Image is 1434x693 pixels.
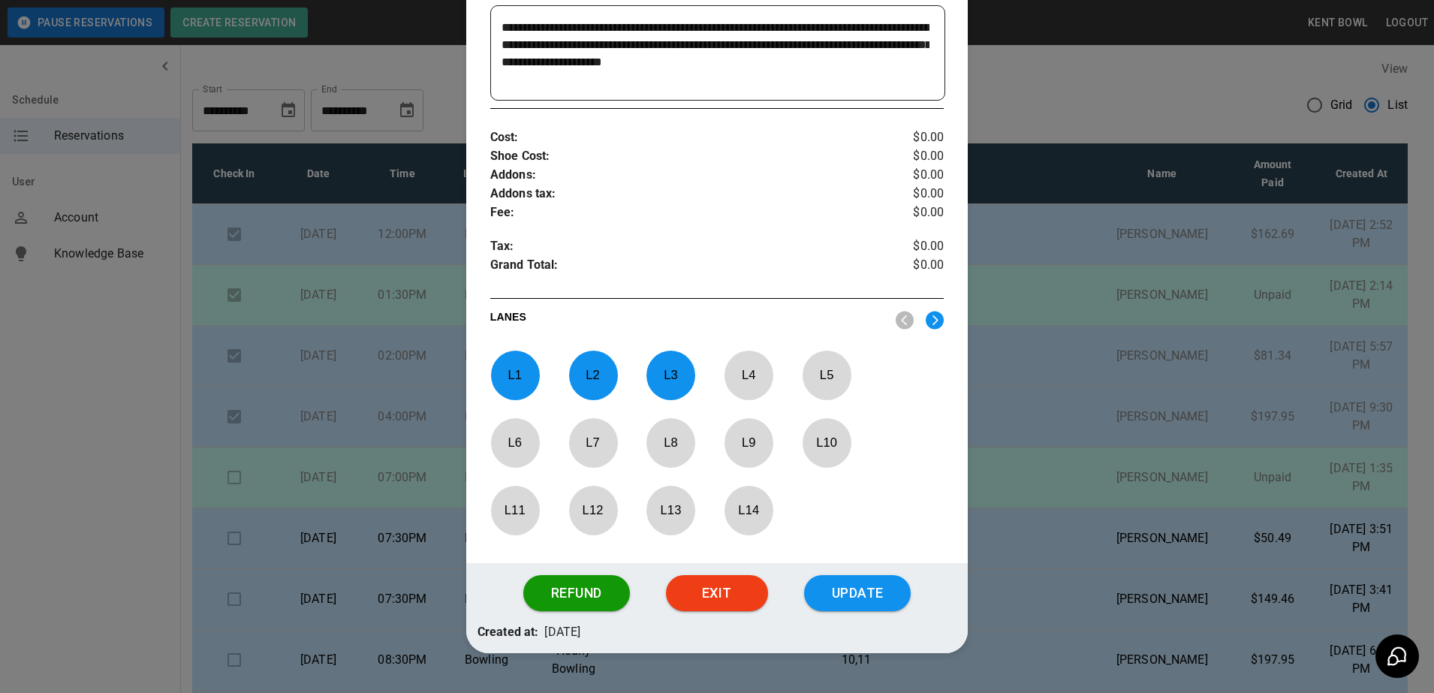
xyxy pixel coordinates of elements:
[544,623,580,642] p: [DATE]
[568,357,618,393] p: L 2
[568,425,618,460] p: L 7
[724,425,773,460] p: L 9
[490,128,869,147] p: Cost :
[724,357,773,393] p: L 4
[490,256,869,279] p: Grand Total :
[490,309,884,330] p: LANES
[490,185,869,203] p: Addons tax :
[724,493,773,528] p: L 14
[490,425,540,460] p: L 6
[646,425,695,460] p: L 8
[477,623,539,642] p: Created at:
[926,311,944,330] img: right.svg
[869,147,944,166] p: $0.00
[666,575,768,611] button: Exit
[869,185,944,203] p: $0.00
[490,237,869,256] p: Tax :
[646,493,695,528] p: L 13
[869,237,944,256] p: $0.00
[802,357,851,393] p: L 5
[490,203,869,222] p: Fee :
[896,311,914,330] img: nav_left.svg
[869,128,944,147] p: $0.00
[869,166,944,185] p: $0.00
[523,575,630,611] button: Refund
[869,256,944,279] p: $0.00
[568,493,618,528] p: L 12
[646,357,695,393] p: L 3
[490,166,869,185] p: Addons :
[869,203,944,222] p: $0.00
[490,147,869,166] p: Shoe Cost :
[490,357,540,393] p: L 1
[802,425,851,460] p: L 10
[804,575,911,611] button: Update
[490,493,540,528] p: L 11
